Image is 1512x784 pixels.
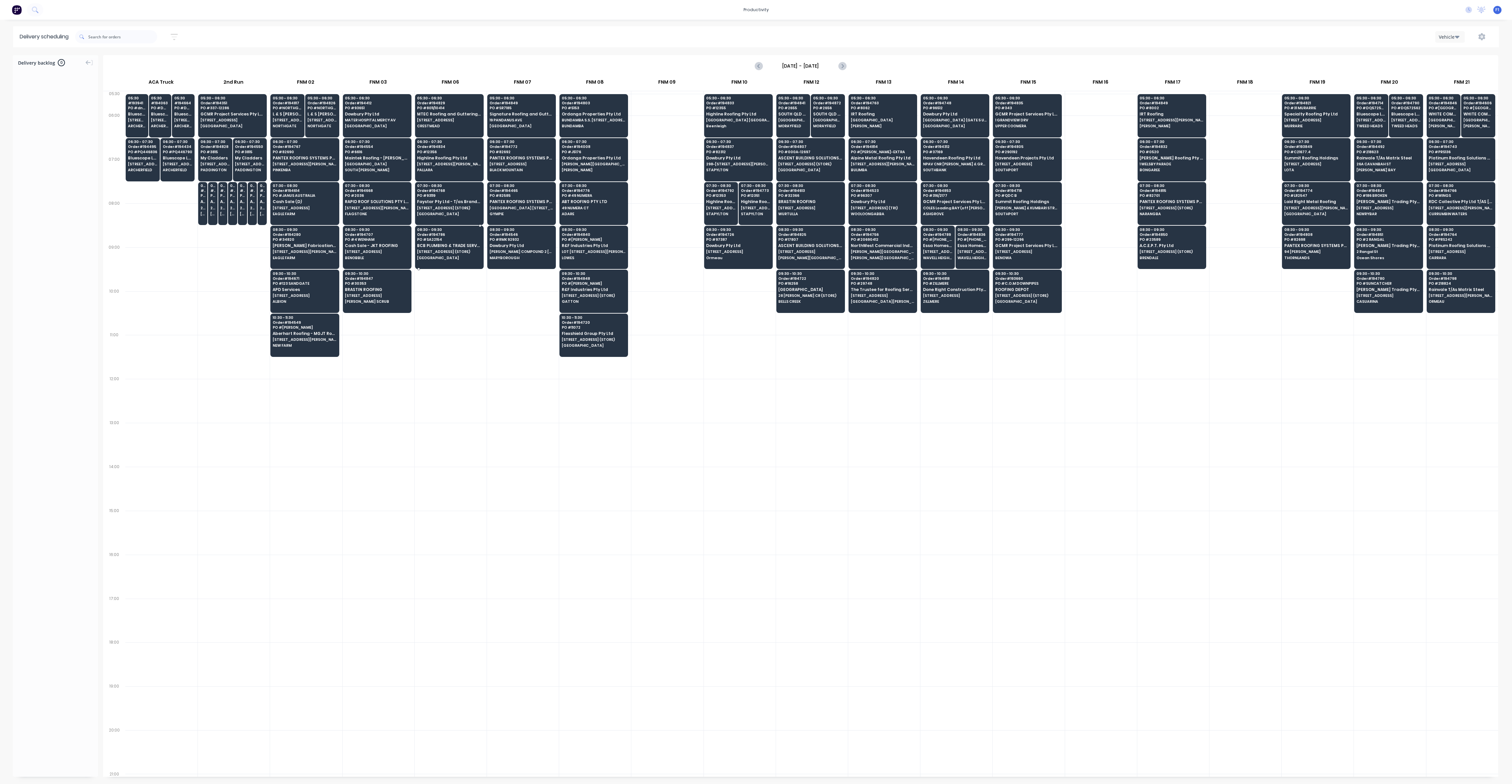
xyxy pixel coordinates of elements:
[103,155,125,199] div: 07:00
[851,184,914,188] span: 07:30 - 08:30
[103,90,125,112] div: 05:30
[923,106,987,110] span: PO # 96512
[706,101,770,105] span: Order # 194833
[1284,150,1348,154] span: PO # C21677.4
[778,156,842,160] span: ASCENT BUILDING SOLUTIONS PTY LTD
[1356,124,1386,128] span: TWEED HEADS
[1140,145,1203,149] span: Order # 194832
[490,101,553,105] span: Order # 194849
[1140,106,1203,110] span: PO # 8002
[174,118,192,122] span: [STREET_ADDRESS][PERSON_NAME] (STORE)
[851,101,914,105] span: Order # 194763
[490,140,553,144] span: 06:30 - 07:30
[995,162,1059,166] span: [STREET_ADDRESS]
[1463,96,1493,100] span: 05:30 - 06:30
[1429,162,1492,166] span: [STREET_ADDRESS]
[260,189,265,193] span: # 194572
[490,162,553,166] span: [STREET_ADDRESS]
[88,30,157,43] input: Search for orders
[1463,112,1493,116] span: WHITE COMMERCIAL ROOFING PTY LTD
[417,96,481,100] span: 05:30 - 06:30
[200,156,230,160] span: My Cladders
[200,145,230,149] span: Order # 194828
[562,150,625,154] span: PO # J5176
[490,145,553,149] span: Order # 194772
[1391,101,1421,105] span: Order # 194790
[1140,96,1203,100] span: 05:30 - 06:30
[1429,168,1492,172] span: [GEOGRAPHIC_DATA]
[273,101,302,105] span: Order # 194817
[1209,76,1281,91] div: FNM 18
[1140,118,1203,122] span: [STREET_ADDRESS][PERSON_NAME]
[1284,124,1348,128] span: MURRARIE
[1391,112,1421,116] span: Bluescope Lysaght
[778,145,842,149] span: Order # 194807
[307,101,337,105] span: Order # 194826
[813,118,843,122] span: [GEOGRAPHIC_DATA]
[923,112,987,116] span: Dowbury Pty Ltd
[851,112,914,116] span: IRT Roofing
[417,156,481,160] span: Highline Roofing Pty Ltd
[417,118,481,122] span: [STREET_ADDRESS]
[1140,150,1203,154] span: PO # 0520
[58,59,65,66] span: 0
[703,76,775,91] div: FNM 10
[200,150,230,154] span: PO # 3815
[706,156,770,160] span: Dowbury Pty Ltd
[813,96,843,100] span: 05:30 - 06:30
[200,96,264,100] span: 05:30 - 06:30
[250,189,255,193] span: # 192736
[273,156,336,160] span: PANTEX ROOFING SYSTEMS PTY LTD
[776,76,848,91] div: FNM 12
[345,168,409,172] span: SOUTH [PERSON_NAME]
[562,101,625,105] span: Order # 194803
[490,118,553,122] span: 19 PANDANUS AVE
[778,150,842,154] span: PO # 000A-12697
[1429,106,1458,110] span: PO # [GEOGRAPHIC_DATA]
[200,124,264,128] span: [GEOGRAPHIC_DATA]
[417,112,481,116] span: MTEC Roofing and Guttering Pty Ltd
[813,124,843,128] span: MORAYFIELD
[345,118,409,122] span: MATER HOSPITAL MERCY AV
[220,189,225,193] span: # 192743
[706,150,770,154] span: PO # 82312
[1391,96,1421,100] span: 05:30 - 06:30
[230,189,235,193] span: # 192993
[12,5,22,15] img: Factory
[235,156,264,160] span: My Cladders
[1140,140,1203,144] span: 06:30 - 07:30
[200,140,230,144] span: 06:30 - 07:30
[1391,106,1421,110] span: PO # DQ572562
[198,76,269,91] div: 2nd Run
[778,162,842,166] span: [STREET_ADDRESS] (STORE)
[562,145,625,149] span: Order # 194008
[706,96,770,100] span: 05:30 - 06:30
[1284,156,1348,160] span: Summit Roofing Holdings
[995,150,1059,154] span: PO # 290192
[562,106,625,110] span: PO # 5153
[200,106,264,110] span: PO # 337-12286
[163,168,192,172] span: ARCHERFIELD
[813,106,843,110] span: PO # 2656
[706,118,770,122] span: [GEOGRAPHIC_DATA] [GEOGRAPHIC_DATA]
[923,145,987,149] span: Order # 194312
[1426,76,1498,91] div: FNM 21
[778,140,842,144] span: 06:30 - 07:30
[490,184,553,188] span: 07:30 - 08:30
[128,145,157,149] span: Order # 194495
[200,101,264,105] span: Order # 194351
[851,140,914,144] span: 06:30 - 07:30
[851,145,914,149] span: Order # 194814
[128,118,146,122] span: [STREET_ADDRESS][PERSON_NAME] (STORE)
[1284,168,1348,172] span: LOTA
[706,162,770,166] span: 298-[STREET_ADDRESS][PERSON_NAME] (VISY)
[851,168,914,172] span: BULIMBA
[151,112,169,116] span: Bluescope Lysaght
[1137,76,1209,91] div: FNM 17
[490,156,553,160] span: PANTEX ROOFING SYSTEMS PTY LTD
[778,106,808,110] span: PO # 2655
[200,162,230,166] span: [STREET_ADDRESS][PERSON_NAME]
[174,96,192,100] span: 05:30
[128,96,146,100] span: 05:30
[851,156,914,160] span: Alpine Metal Roofing Pty Ltd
